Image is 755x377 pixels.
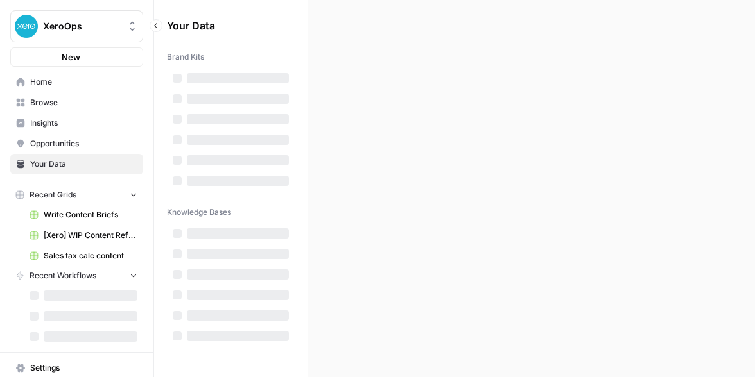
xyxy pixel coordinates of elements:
span: Browse [30,97,137,108]
button: Recent Grids [10,185,143,205]
span: Settings [30,362,137,374]
span: Insights [30,117,137,129]
span: Write Content Briefs [44,209,137,221]
span: Recent Grids [30,189,76,201]
span: Opportunities [30,138,137,149]
span: New [62,51,80,63]
button: Workspace: XeroOps [10,10,143,42]
span: XeroOps [43,20,121,33]
a: Browse [10,92,143,113]
a: Home [10,72,143,92]
span: Brand Kits [167,51,204,63]
span: [Xero] WIP Content Refresh [44,230,137,241]
span: Your Data [167,18,279,33]
a: Write Content Briefs [24,205,143,225]
button: Recent Workflows [10,266,143,285]
a: Your Data [10,154,143,174]
span: Sales tax calc content [44,250,137,262]
span: Home [30,76,137,88]
span: Knowledge Bases [167,206,231,218]
a: Sales tax calc content [24,246,143,266]
img: XeroOps Logo [15,15,38,38]
span: Your Data [30,158,137,170]
a: Opportunities [10,133,143,154]
a: [Xero] WIP Content Refresh [24,225,143,246]
button: New [10,47,143,67]
a: Insights [10,113,143,133]
span: Recent Workflows [30,270,96,281]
